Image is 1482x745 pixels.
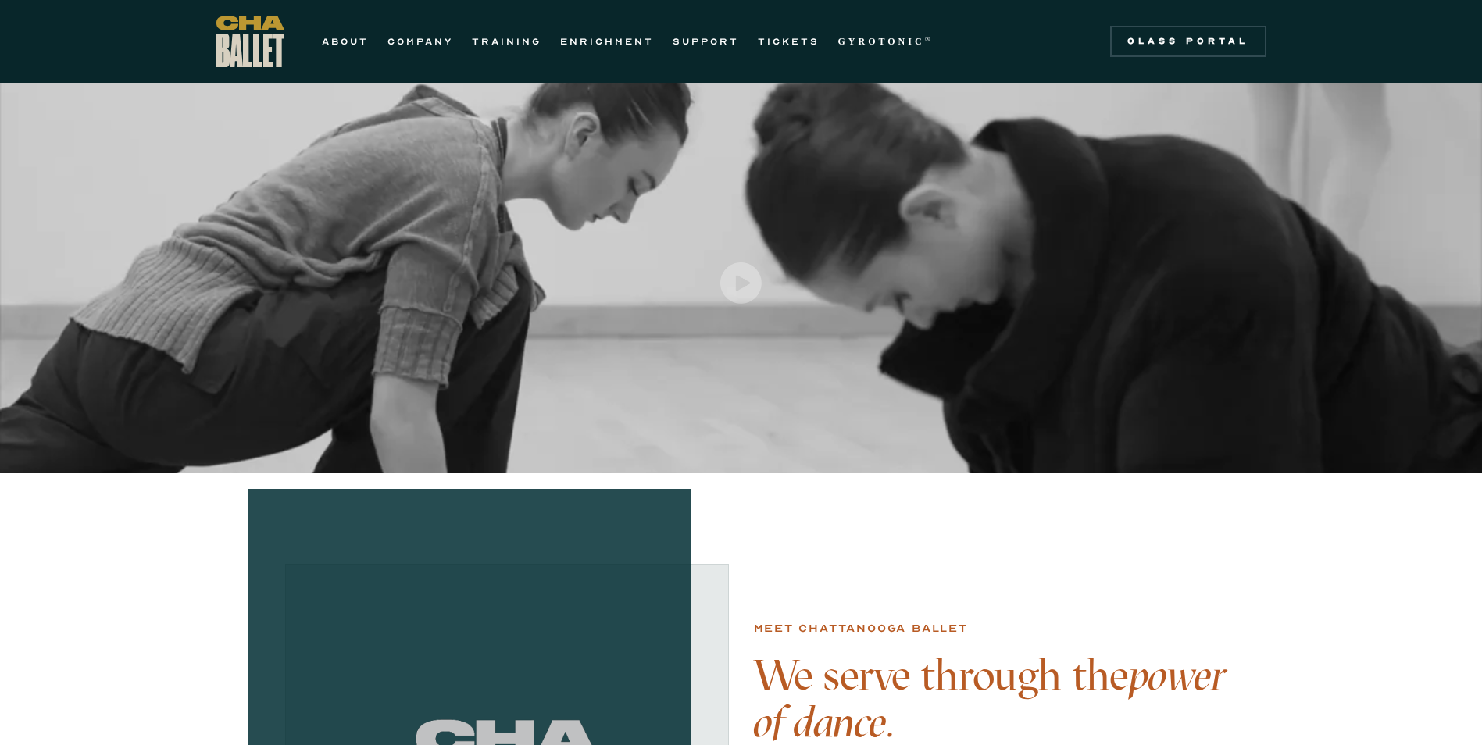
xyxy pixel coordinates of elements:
[925,35,934,43] sup: ®
[472,32,541,51] a: TRAINING
[754,619,968,638] div: Meet chattanooga ballet
[673,32,739,51] a: SUPPORT
[1120,35,1257,48] div: Class Portal
[838,36,925,47] strong: GYROTONIC
[758,32,820,51] a: TICKETS
[560,32,654,51] a: ENRICHMENT
[387,32,453,51] a: COMPANY
[838,32,934,51] a: GYROTONIC®
[322,32,369,51] a: ABOUT
[216,16,284,67] a: home
[1110,26,1266,57] a: Class Portal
